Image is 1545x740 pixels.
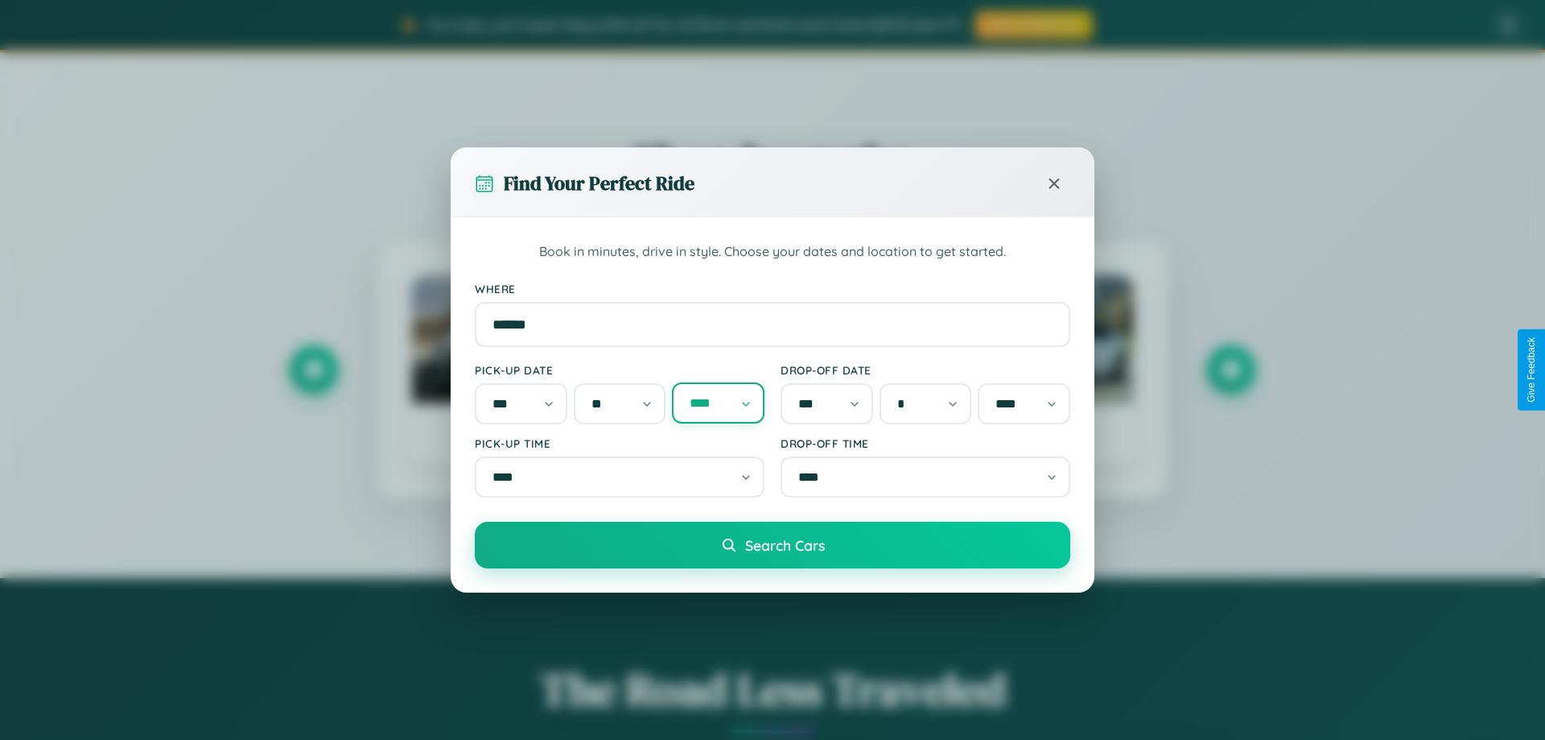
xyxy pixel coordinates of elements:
p: Book in minutes, drive in style. Choose your dates and location to get started. [475,242,1070,263]
label: Drop-off Date [781,363,1070,377]
span: Search Cars [745,536,825,554]
label: Where [475,282,1070,296]
label: Drop-off Time [781,436,1070,450]
label: Pick-up Time [475,436,764,450]
h3: Find Your Perfect Ride [504,170,694,196]
button: Search Cars [475,522,1070,568]
label: Pick-up Date [475,363,764,377]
